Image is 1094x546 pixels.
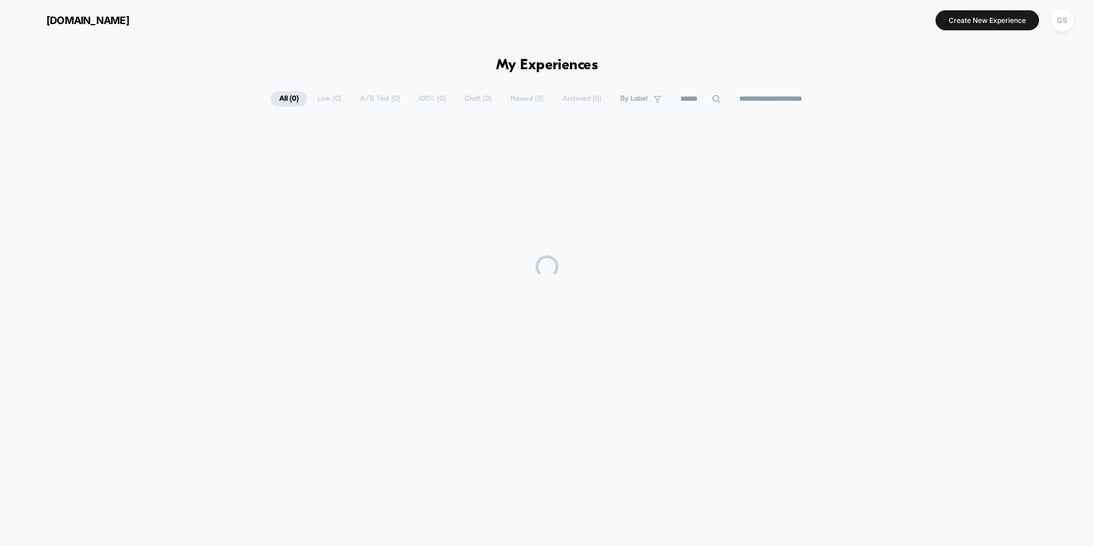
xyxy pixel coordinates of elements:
div: GS [1051,9,1073,31]
span: All ( 0 ) [271,91,307,106]
button: GS [1048,9,1077,32]
h1: My Experiences [496,57,598,74]
button: [DOMAIN_NAME] [17,11,133,29]
span: By Label [620,94,648,103]
button: Create New Experience [936,10,1039,30]
span: [DOMAIN_NAME] [46,14,129,26]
